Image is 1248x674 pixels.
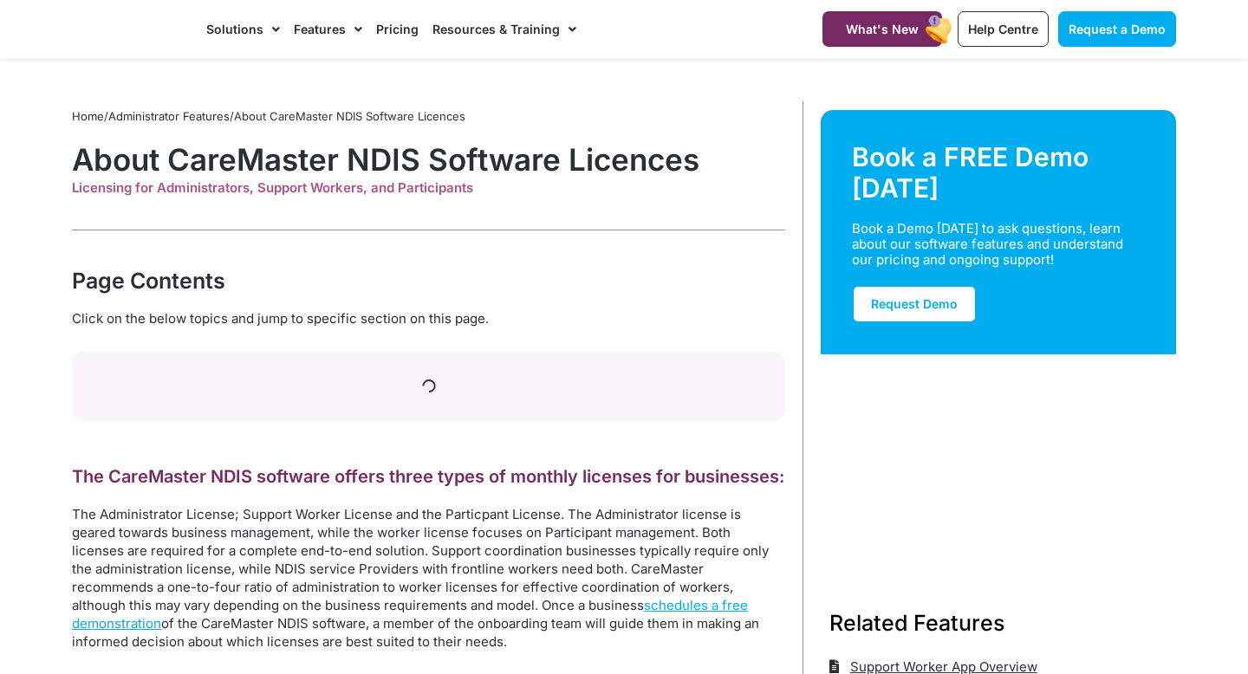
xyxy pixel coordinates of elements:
[1069,22,1166,36] span: Request a Demo
[72,16,189,42] img: CareMaster Logo
[871,296,958,311] span: Request Demo
[72,505,785,651] p: The Administrator License; Support Worker License and the Particpant License. The Administrator l...
[72,109,465,123] span: / /
[846,22,919,36] span: What's New
[958,11,1049,47] a: Help Centre
[968,22,1038,36] span: Help Centre
[72,309,785,328] div: Click on the below topics and jump to specific section on this page.
[852,285,977,323] a: Request Demo
[829,607,1167,638] h3: Related Features
[72,109,104,123] a: Home
[72,141,785,178] h1: About CareMaster NDIS Software Licences
[821,354,1176,566] img: Support Worker and NDIS Participant out for a coffee.
[72,265,785,296] div: Page Contents
[72,465,785,488] h2: The CareMaster NDIS software offers three types of monthly licenses for businesses:
[1058,11,1176,47] a: Request a Demo
[108,109,230,123] a: Administrator Features
[852,221,1124,268] div: Book a Demo [DATE] to ask questions, learn about our software features and understand our pricing...
[72,597,748,632] a: schedules a free demonstration
[822,11,942,47] a: What's New
[234,109,465,123] span: About CareMaster NDIS Software Licences
[72,180,785,196] div: Licensing for Administrators, Support Workers, and Participants
[852,141,1145,204] div: Book a FREE Demo [DATE]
